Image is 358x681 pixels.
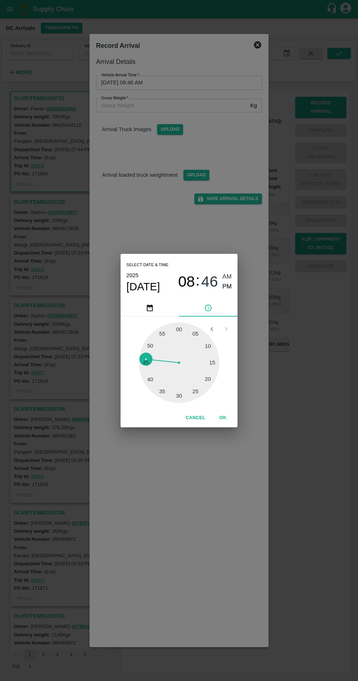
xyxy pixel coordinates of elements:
button: OK [211,412,235,424]
button: Cancel [183,412,208,424]
button: 08 [178,272,195,291]
button: [DATE] [126,280,160,293]
button: 46 [201,272,218,291]
button: pick date [121,299,179,317]
button: Open previous view [205,322,219,336]
button: PM [222,282,232,292]
button: pick time [179,299,237,317]
span: 08 [178,273,195,291]
button: AM [222,272,232,282]
span: : [195,272,199,291]
button: 2025 [126,271,138,280]
span: Select date & time [126,260,168,271]
span: 46 [201,273,218,291]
